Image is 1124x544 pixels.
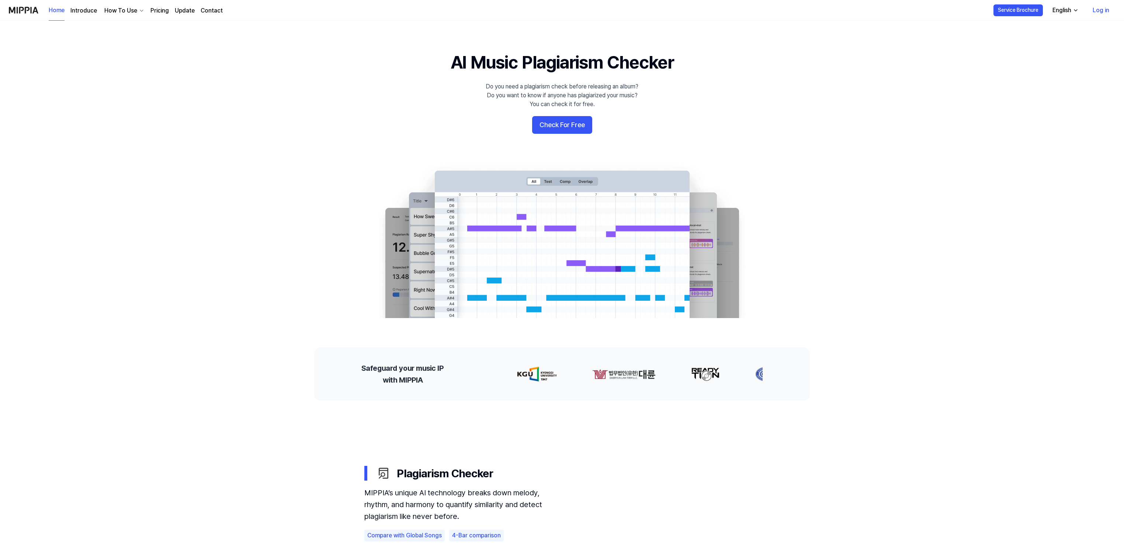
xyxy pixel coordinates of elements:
[592,367,656,381] img: partner-logo-1
[175,6,195,15] a: Update
[691,367,720,381] img: partner-logo-2
[755,367,778,381] img: partner-logo-3
[201,6,223,15] a: Contact
[49,0,65,21] a: Home
[1051,6,1073,15] div: English
[361,362,444,386] h2: Safeguard your music IP with MIPPIA
[150,6,169,15] a: Pricing
[70,6,97,15] a: Introduce
[449,530,504,541] div: 4-Bar comparison
[364,460,760,487] button: Plagiarism Checker
[370,163,754,318] img: main Image
[103,6,139,15] div: How To Use
[103,6,145,15] button: How To Use
[451,50,674,75] h1: AI Music Plagiarism Checker
[532,116,592,134] button: Check For Free
[517,367,557,381] img: partner-logo-0
[364,530,445,541] div: Compare with Global Songs
[364,487,563,522] div: MIPPIA’s unique AI technology breaks down melody, rhythm, and harmony to quantify similarity and ...
[486,82,638,109] div: Do you need a plagiarism check before releasing an album? Do you want to know if anyone has plagi...
[1047,3,1083,18] button: English
[993,4,1043,16] button: Service Brochure
[376,465,760,481] div: Plagiarism Checker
